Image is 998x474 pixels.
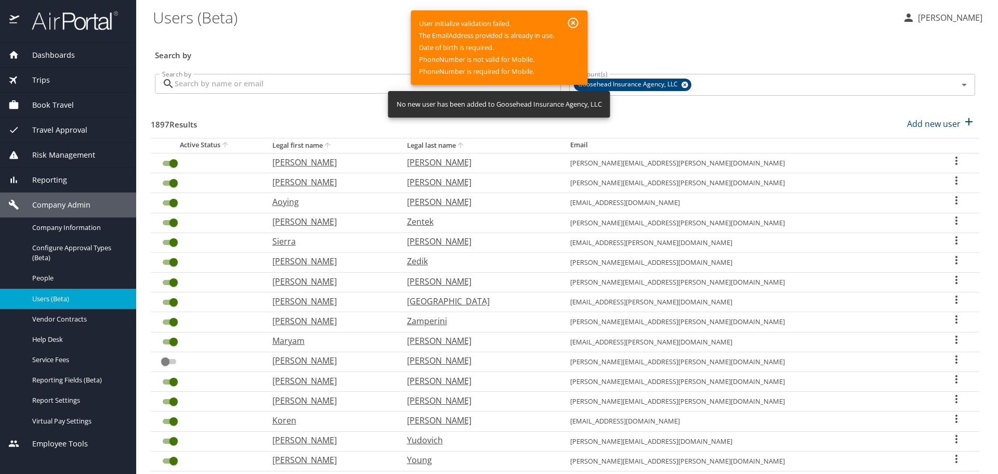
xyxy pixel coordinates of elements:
[155,43,975,61] h3: Search by
[272,434,386,446] p: [PERSON_NAME]
[272,255,386,267] p: [PERSON_NAME]
[562,431,934,451] td: [PERSON_NAME][EMAIL_ADDRESS][DOMAIN_NAME]
[19,49,75,61] span: Dashboards
[32,314,124,324] span: Vendor Contracts
[407,434,549,446] p: Yudovich
[19,124,87,136] span: Travel Approval
[903,112,979,135] button: Add new user
[19,174,67,186] span: Reporting
[272,375,386,387] p: [PERSON_NAME]
[562,392,934,412] td: [PERSON_NAME][EMAIL_ADDRESS][PERSON_NAME][DOMAIN_NAME]
[272,335,386,347] p: Maryam
[562,412,934,431] td: [EMAIL_ADDRESS][DOMAIN_NAME]
[272,454,386,466] p: [PERSON_NAME]
[562,352,934,371] td: [PERSON_NAME][EMAIL_ADDRESS][PERSON_NAME][DOMAIN_NAME]
[407,215,549,228] p: Zentek
[898,8,987,27] button: [PERSON_NAME]
[407,454,549,466] p: Young
[19,199,90,211] span: Company Admin
[407,176,549,188] p: [PERSON_NAME]
[220,140,231,150] button: sort
[562,312,934,332] td: [PERSON_NAME][EMAIL_ADDRESS][PERSON_NAME][DOMAIN_NAME]
[272,235,386,248] p: Sierra
[32,416,124,426] span: Virtual Pay Settings
[407,414,549,427] p: [PERSON_NAME]
[562,233,934,252] td: [EMAIL_ADDRESS][PERSON_NAME][DOMAIN_NAME]
[407,255,549,267] p: Zedik
[562,138,934,153] th: Email
[399,138,562,153] th: Legal last name
[32,335,124,344] span: Help Desk
[264,138,399,153] th: Legal first name
[32,223,124,233] span: Company Information
[272,394,386,407] p: [PERSON_NAME]
[272,354,386,367] p: [PERSON_NAME]
[957,78,971,92] button: Open
[562,153,934,173] td: [PERSON_NAME][EMAIL_ADDRESS][PERSON_NAME][DOMAIN_NAME]
[32,395,124,405] span: Report Settings
[19,74,50,86] span: Trips
[407,315,549,327] p: Zamperini
[407,335,549,347] p: [PERSON_NAME]
[19,438,88,450] span: Employee Tools
[562,273,934,292] td: [PERSON_NAME][EMAIL_ADDRESS][PERSON_NAME][DOMAIN_NAME]
[562,372,934,392] td: [PERSON_NAME][EMAIL_ADDRESS][PERSON_NAME][DOMAIN_NAME]
[907,118,961,130] p: Add new user
[562,173,934,193] td: [PERSON_NAME][EMAIL_ADDRESS][PERSON_NAME][DOMAIN_NAME]
[272,315,386,327] p: [PERSON_NAME]
[19,149,95,161] span: Risk Management
[574,79,691,91] div: Goosehead Insurance Agency, LLC
[20,10,118,31] img: airportal-logo.png
[272,275,386,288] p: [PERSON_NAME]
[562,292,934,312] td: [EMAIL_ADDRESS][PERSON_NAME][DOMAIN_NAME]
[153,1,894,33] h1: Users (Beta)
[151,138,264,153] th: Active Status
[407,235,549,248] p: [PERSON_NAME]
[574,79,684,90] span: Goosehead Insurance Agency, LLC
[272,176,386,188] p: [PERSON_NAME]
[272,156,386,169] p: [PERSON_NAME]
[272,295,386,308] p: [PERSON_NAME]
[9,10,20,31] img: icon-airportal.png
[32,273,124,283] span: People
[419,14,554,82] div: User initialize validation failed. The EmailAddress provided is already in use. Date of birth is ...
[407,196,549,208] p: [PERSON_NAME]
[456,141,466,151] button: sort
[32,243,124,263] span: Configure Approval Types (Beta)
[562,332,934,352] td: [EMAIL_ADDRESS][PERSON_NAME][DOMAIN_NAME]
[915,11,982,24] p: [PERSON_NAME]
[397,94,602,114] div: No new user has been added to Goosehead Insurance Agency, LLC
[272,196,386,208] p: Aoying
[562,451,934,471] td: [PERSON_NAME][EMAIL_ADDRESS][PERSON_NAME][DOMAIN_NAME]
[407,156,549,169] p: [PERSON_NAME]
[19,99,74,111] span: Book Travel
[323,141,333,151] button: sort
[407,354,549,367] p: [PERSON_NAME]
[272,414,386,427] p: Koren
[272,215,386,228] p: [PERSON_NAME]
[407,375,549,387] p: [PERSON_NAME]
[407,275,549,288] p: [PERSON_NAME]
[407,295,549,308] p: [GEOGRAPHIC_DATA]
[32,375,124,385] span: Reporting Fields (Beta)
[562,252,934,272] td: [PERSON_NAME][EMAIL_ADDRESS][DOMAIN_NAME]
[151,112,197,131] h3: 1897 Results
[32,355,124,365] span: Service Fees
[32,294,124,304] span: Users (Beta)
[562,213,934,233] td: [PERSON_NAME][EMAIL_ADDRESS][PERSON_NAME][DOMAIN_NAME]
[175,74,561,94] input: Search by name or email
[562,193,934,213] td: [EMAIL_ADDRESS][DOMAIN_NAME]
[407,394,549,407] p: [PERSON_NAME]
